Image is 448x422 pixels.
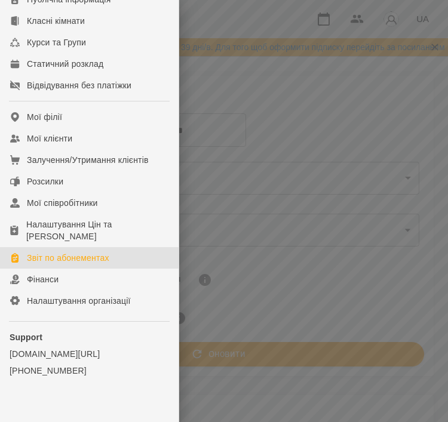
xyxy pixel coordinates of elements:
p: Support [10,331,169,343]
div: Класні кімнати [27,15,85,27]
div: Розсилки [27,175,63,187]
div: Залучення/Утримання клієнтів [27,154,149,166]
div: Налаштування організації [27,295,131,307]
div: Фінанси [27,273,59,285]
div: Мої філії [27,111,62,123]
div: Статичний розклад [27,58,103,70]
div: Мої клієнти [27,133,72,144]
div: Відвідування без платіжки [27,79,131,91]
div: Мої співробітники [27,197,98,209]
div: Налаштування Цін та [PERSON_NAME] [26,218,169,242]
a: [PHONE_NUMBER] [10,365,169,377]
a: [DOMAIN_NAME][URL] [10,348,169,360]
div: Звіт по абонементах [27,252,109,264]
div: Курси та Групи [27,36,86,48]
